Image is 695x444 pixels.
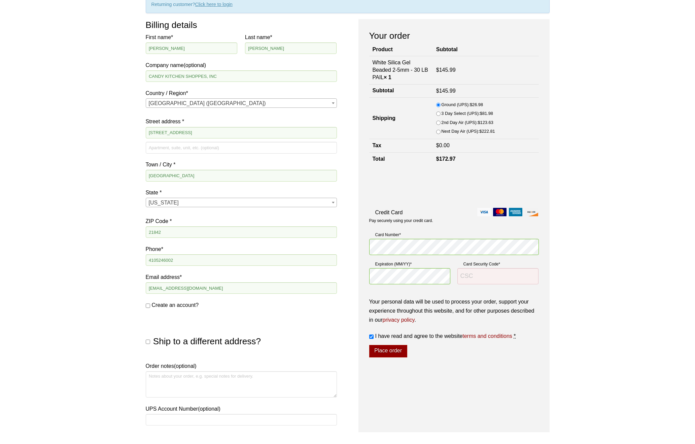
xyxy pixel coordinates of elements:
[146,89,337,98] label: Country / Region
[183,62,206,68] span: (optional)
[146,217,337,226] label: ZIP Code
[477,208,491,216] img: visa
[146,198,337,207] span: State
[441,128,495,135] label: Next Day Air (UPS):
[146,33,238,42] label: First name
[470,102,472,107] span: $
[441,119,493,126] label: 2nd Day Air (UPS):
[479,129,482,134] span: $
[383,317,415,323] a: privacy policy
[457,261,539,267] label: Card Security Code
[146,19,337,31] h3: Billing details
[369,56,433,84] td: White Silica Gel Beaded 2-5mm - 30 LB PAIL
[436,67,439,73] span: $
[436,67,456,73] bdi: 145.99
[146,404,337,413] label: UPS Account Number
[146,198,337,208] span: Maryland
[525,208,538,216] img: discover
[146,188,337,197] label: State
[146,127,337,138] input: House number and street name
[369,172,472,199] iframe: reCAPTCHA
[369,208,539,217] label: Credit Card
[198,406,220,412] span: (optional)
[457,268,539,284] input: CSC
[436,156,439,162] span: $
[480,111,493,116] bdi: 81.98
[436,156,456,162] bdi: 172.97
[146,245,337,254] label: Phone
[433,43,539,56] th: Subtotal
[146,33,337,70] label: Company name
[369,98,433,139] th: Shipping
[514,333,516,339] abbr: required
[441,110,493,117] label: 3 Day Select (UPS):
[470,102,483,107] bdi: 26.98
[462,333,512,339] a: terms and conditions
[146,304,150,308] input: Create an account?
[369,139,433,152] th: Tax
[146,361,337,371] label: Order notes
[369,218,539,224] p: Pay securely using your credit card.
[479,129,495,134] bdi: 222.81
[369,43,433,56] th: Product
[480,111,482,116] span: $
[369,345,407,358] button: Place order
[441,101,483,108] label: Ground (UPS):
[369,231,539,238] label: Card Number
[146,142,337,153] input: Apartment, suite, unit, etc. (optional)
[174,363,197,369] span: (optional)
[369,30,539,41] h3: Your order
[369,84,433,97] th: Subtotal
[369,335,374,339] input: I have read and agree to the websiteterms and conditions *
[375,333,512,339] span: I have read and agree to the website
[195,2,233,7] a: Click here to login
[436,142,450,148] bdi: 0.00
[384,74,391,80] strong: × 1
[369,297,539,325] p: Your personal data will be used to process your order, support your experience throughout this we...
[369,261,451,267] label: Expiration (MM/YY)
[369,152,433,165] th: Total
[509,208,522,216] img: amex
[478,120,480,125] span: $
[245,33,337,42] label: Last name
[493,208,507,216] img: mastercard
[152,302,199,308] span: Create an account?
[146,98,337,108] span: Country / Region
[146,273,337,282] label: Email address
[369,229,539,290] fieldset: Payment Info
[436,88,456,94] bdi: 145.99
[153,336,261,346] span: Ship to a different address?
[436,142,439,148] span: $
[146,99,337,108] span: United States (US)
[146,340,150,344] input: Ship to a different address?
[146,117,337,126] label: Street address
[146,160,337,169] label: Town / City
[478,120,493,125] bdi: 123.63
[436,88,439,94] span: $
